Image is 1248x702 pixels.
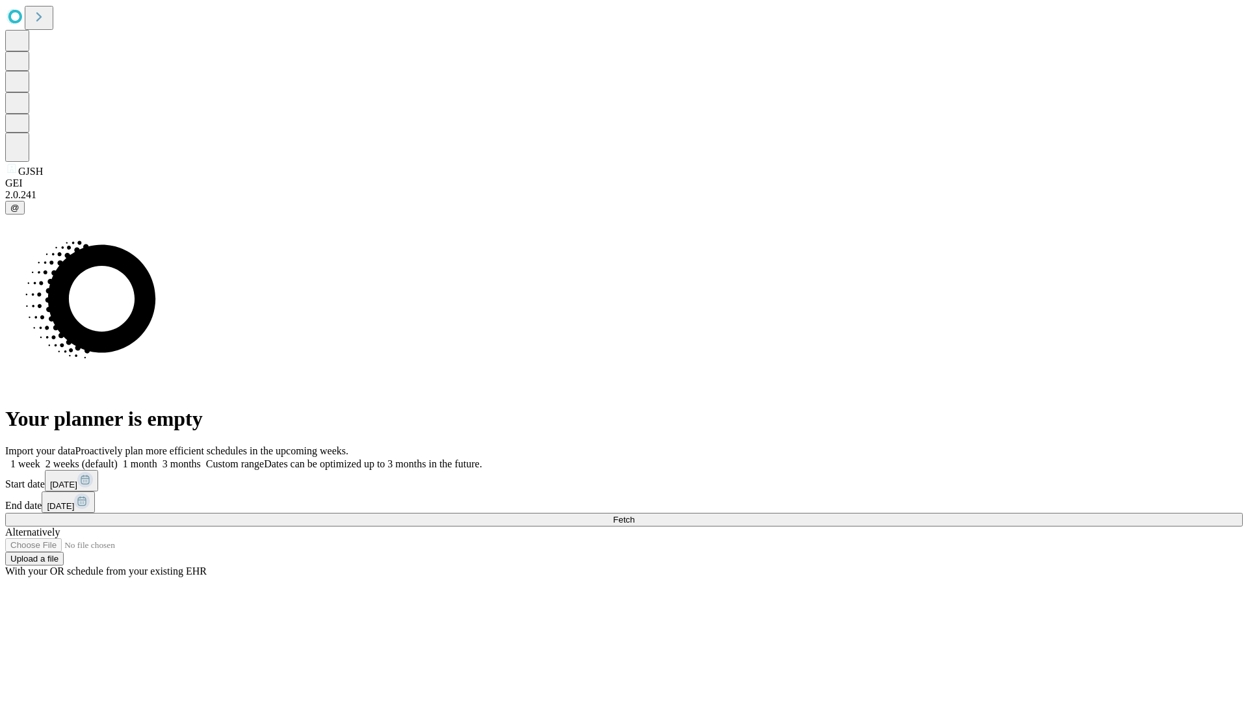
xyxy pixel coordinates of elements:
span: @ [10,203,19,213]
span: Fetch [613,515,634,525]
span: 2 weeks (default) [45,458,118,469]
div: 2.0.241 [5,189,1243,201]
div: GEI [5,177,1243,189]
span: [DATE] [47,501,74,511]
button: [DATE] [45,470,98,491]
span: 3 months [162,458,201,469]
button: [DATE] [42,491,95,513]
span: Alternatively [5,526,60,538]
button: @ [5,201,25,214]
span: With your OR schedule from your existing EHR [5,565,207,577]
h1: Your planner is empty [5,407,1243,431]
span: 1 week [10,458,40,469]
button: Fetch [5,513,1243,526]
span: 1 month [123,458,157,469]
span: Custom range [206,458,264,469]
span: Proactively plan more efficient schedules in the upcoming weeks. [75,445,348,456]
button: Upload a file [5,552,64,565]
span: Dates can be optimized up to 3 months in the future. [264,458,482,469]
span: GJSH [18,166,43,177]
div: End date [5,491,1243,513]
span: Import your data [5,445,75,456]
span: [DATE] [50,480,77,489]
div: Start date [5,470,1243,491]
